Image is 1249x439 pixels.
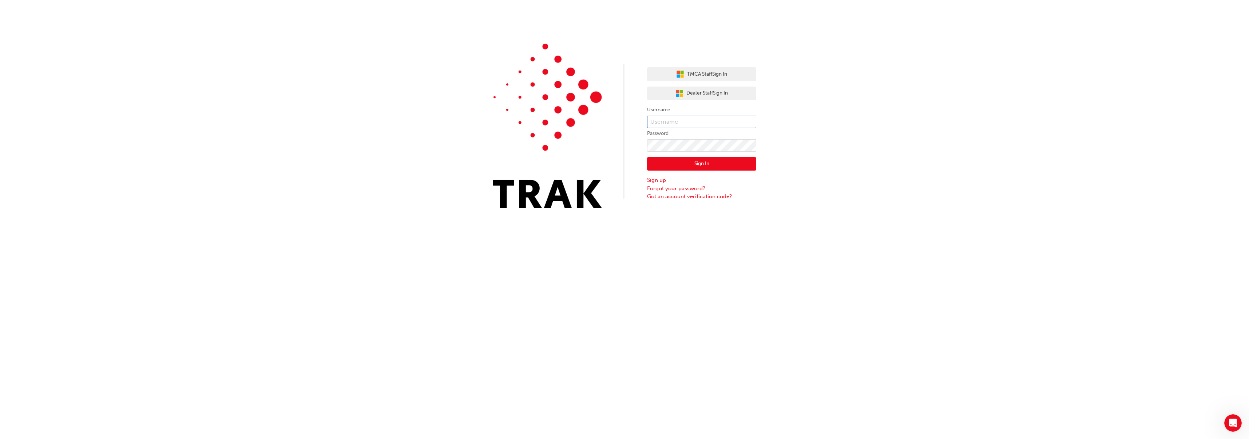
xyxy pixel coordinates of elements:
a: Got an account verification code? [647,192,756,201]
a: Forgot your password? [647,184,756,193]
iframe: Intercom live chat [1224,414,1242,432]
span: Dealer Staff Sign In [686,89,728,97]
button: TMCA StaffSign In [647,67,756,81]
label: Password [647,129,756,138]
span: TMCA Staff Sign In [687,70,727,79]
img: Trak [493,44,602,208]
button: Dealer StaffSign In [647,87,756,100]
button: Sign In [647,157,756,171]
label: Username [647,105,756,114]
input: Username [647,116,756,128]
a: Sign up [647,176,756,184]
